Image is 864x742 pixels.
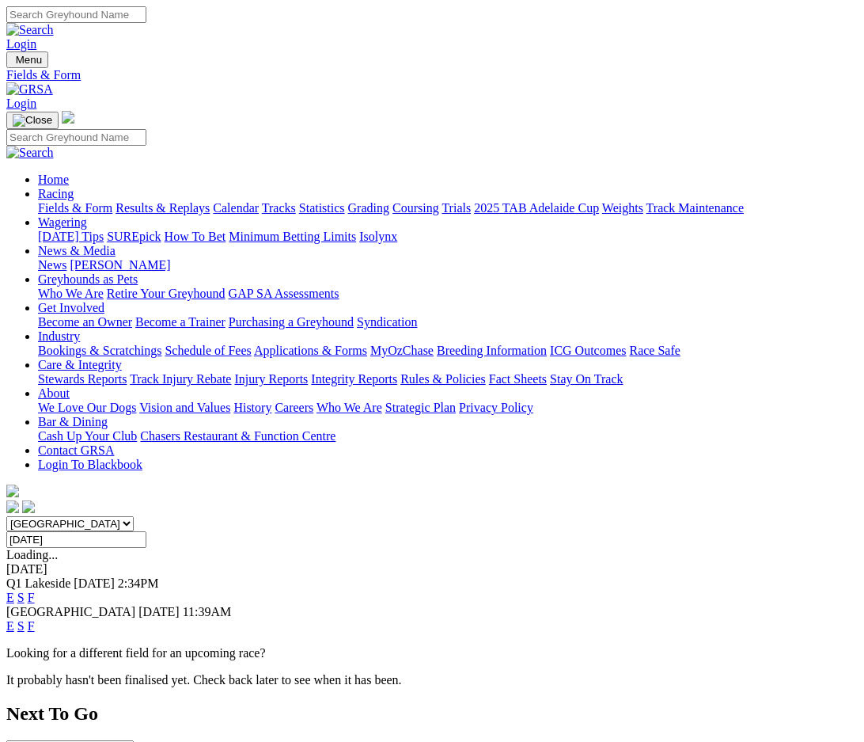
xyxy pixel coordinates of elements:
a: Track Injury Rebate [130,372,231,386]
img: facebook.svg [6,500,19,513]
a: Race Safe [629,344,680,357]
a: How To Bet [165,230,226,243]
a: Careers [275,401,313,414]
div: Care & Integrity [38,372,858,386]
a: SUREpick [107,230,161,243]
span: [GEOGRAPHIC_DATA] [6,605,135,618]
a: Stewards Reports [38,372,127,386]
a: F [28,591,35,604]
a: Who We Are [38,287,104,300]
a: Contact GRSA [38,443,114,457]
img: logo-grsa-white.png [62,111,74,124]
a: Integrity Reports [311,372,397,386]
a: Chasers Restaurant & Function Centre [140,429,335,443]
div: Bar & Dining [38,429,858,443]
a: Privacy Policy [459,401,533,414]
div: [DATE] [6,562,858,576]
input: Search [6,6,146,23]
a: Get Involved [38,301,104,314]
a: Injury Reports [234,372,308,386]
div: Industry [38,344,858,358]
div: About [38,401,858,415]
span: 2:34PM [118,576,159,590]
a: Results & Replays [116,201,210,215]
img: Search [6,146,54,160]
h2: Next To Go [6,703,858,725]
a: About [38,386,70,400]
a: Fact Sheets [489,372,547,386]
a: Syndication [357,315,417,329]
partial: It probably hasn't been finalised yet. Check back later to see when it has been. [6,673,402,687]
div: News & Media [38,258,858,272]
a: Racing [38,187,74,200]
a: Minimum Betting Limits [229,230,356,243]
a: S [17,619,25,633]
a: Breeding Information [437,344,547,357]
button: Toggle navigation [6,112,59,129]
input: Select date [6,531,146,548]
a: Fields & Form [6,68,858,82]
a: Weights [602,201,643,215]
a: Calendar [213,201,259,215]
span: [DATE] [74,576,115,590]
span: [DATE] [138,605,180,618]
span: 11:39AM [183,605,232,618]
a: Greyhounds as Pets [38,272,138,286]
p: Looking for a different field for an upcoming race? [6,646,858,660]
div: Get Involved [38,315,858,329]
a: Statistics [299,201,345,215]
a: F [28,619,35,633]
a: 2025 TAB Adelaide Cup [474,201,599,215]
div: Greyhounds as Pets [38,287,858,301]
a: Rules & Policies [400,372,486,386]
div: Racing [38,201,858,215]
a: Become a Trainer [135,315,225,329]
a: E [6,591,14,604]
a: Stay On Track [550,372,623,386]
a: News & Media [38,244,116,257]
a: Coursing [392,201,439,215]
a: S [17,591,25,604]
a: Wagering [38,215,87,229]
input: Search [6,129,146,146]
img: logo-grsa-white.png [6,485,19,497]
div: Wagering [38,230,858,244]
a: Login [6,37,36,51]
a: Become an Owner [38,315,132,329]
a: Isolynx [359,230,397,243]
a: Cash Up Your Club [38,429,137,443]
a: Vision and Values [139,401,230,414]
a: E [6,619,14,633]
a: Who We Are [316,401,382,414]
a: Bookings & Scratchings [38,344,161,357]
img: Close [13,114,52,127]
a: Care & Integrity [38,358,122,371]
a: [DATE] Tips [38,230,104,243]
a: News [38,258,66,272]
a: Retire Your Greyhound [107,287,225,300]
img: twitter.svg [22,500,35,513]
a: Applications & Forms [254,344,367,357]
a: Bar & Dining [38,415,108,428]
button: Toggle navigation [6,51,48,68]
a: Home [38,173,69,186]
img: GRSA [6,82,53,97]
a: Schedule of Fees [165,344,251,357]
a: Login [6,97,36,110]
img: Search [6,23,54,37]
a: Tracks [262,201,296,215]
span: Q1 Lakeside [6,576,70,590]
a: MyOzChase [370,344,434,357]
a: ICG Outcomes [550,344,626,357]
a: Login To Blackbook [38,458,142,471]
a: We Love Our Dogs [38,401,136,414]
a: GAP SA Assessments [229,287,339,300]
a: [PERSON_NAME] [70,258,170,272]
a: Industry [38,329,80,343]
a: Strategic Plan [385,401,456,414]
a: Track Maintenance [646,201,744,215]
a: Trials [441,201,471,215]
a: Purchasing a Greyhound [229,315,354,329]
span: Loading... [6,548,58,561]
